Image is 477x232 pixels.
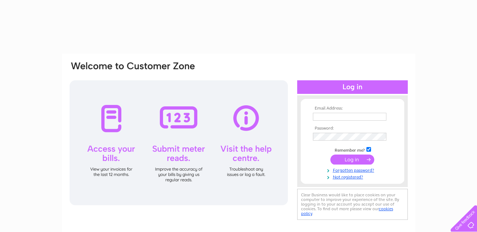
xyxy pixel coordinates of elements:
[313,173,394,180] a: Not registered?
[311,126,394,131] th: Password:
[311,146,394,153] td: Remember me?
[301,206,393,216] a: cookies policy
[313,166,394,173] a: Forgotten password?
[311,106,394,111] th: Email Address:
[330,155,374,165] input: Submit
[297,189,408,220] div: Clear Business would like to place cookies on your computer to improve your experience of the sit...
